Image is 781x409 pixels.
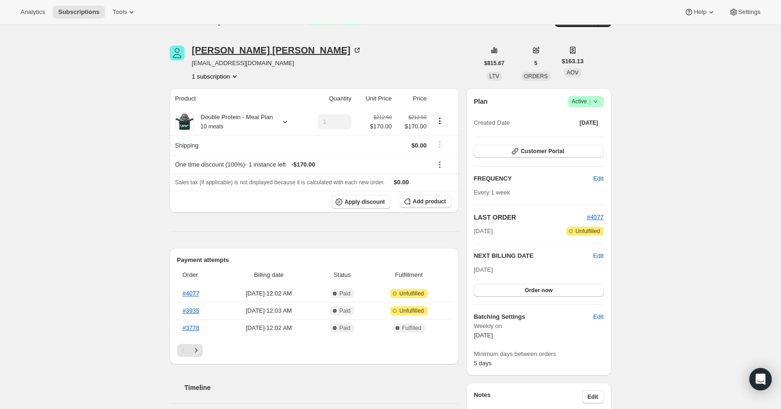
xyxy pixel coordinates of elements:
[567,69,578,76] span: AOV
[318,270,366,280] span: Status
[339,324,351,332] span: Paid
[413,198,446,205] span: Add product
[339,290,351,297] span: Paid
[15,6,51,19] button: Analytics
[474,390,582,403] h3: Notes
[474,97,488,106] h2: Plan
[192,72,239,81] button: Product actions
[474,266,493,273] span: [DATE]
[170,135,304,155] th: Shipping
[185,383,459,392] h2: Timeline
[304,88,354,109] th: Quantity
[529,57,543,70] button: 5
[175,179,385,186] span: Sales tax (if applicable) is not displayed because it is calculated with each new order.
[524,73,548,80] span: ORDERS
[432,139,447,149] button: Shipping actions
[432,116,447,126] button: Product actions
[190,344,203,357] button: Next
[194,113,273,131] div: Double Protein - Meal Plan
[400,195,451,208] button: Add product
[474,145,603,158] button: Customer Portal
[225,306,313,315] span: [DATE] · 12:03 AM
[484,60,504,67] span: $815.67
[177,255,452,265] h2: Payment attempts
[593,174,603,183] span: Edit
[582,390,604,403] button: Edit
[291,160,315,169] span: - $170.00
[113,8,127,16] span: Tools
[183,290,199,297] a: #4077
[331,195,390,209] button: Apply discount
[479,57,510,70] button: $815.67
[399,307,424,315] span: Unfulfilled
[344,198,385,206] span: Apply discount
[474,174,593,183] h2: FREQUENCY
[177,265,222,285] th: Order
[225,270,313,280] span: Billing date
[399,290,424,297] span: Unfulfilled
[723,6,766,19] button: Settings
[534,60,537,67] span: 5
[738,8,761,16] span: Settings
[175,113,194,131] img: product img
[576,228,600,235] span: Unfulfilled
[593,312,603,322] span: Edit
[587,214,603,221] a: #4077
[402,324,421,332] span: Fulfilled
[107,6,142,19] button: Tools
[474,312,593,322] h6: Batching Settings
[411,142,427,149] span: $0.00
[589,98,590,105] span: |
[474,227,493,236] span: [DATE]
[394,179,409,186] span: $0.00
[374,114,392,120] small: $212.50
[474,118,510,127] span: Created Date
[409,114,427,120] small: $212.50
[525,287,553,294] span: Order now
[574,116,604,129] button: [DATE]
[201,123,224,130] small: 10 meals
[177,344,452,357] nav: Pagination
[372,270,446,280] span: Fulfillment
[354,88,395,109] th: Unit Price
[588,309,609,324] button: Edit
[370,122,392,131] span: $170.00
[474,332,493,339] span: [DATE]
[183,307,199,314] a: #3935
[474,360,491,367] span: 5 days
[58,8,99,16] span: Subscriptions
[474,189,510,196] span: Every 1 week
[395,88,430,109] th: Price
[225,323,313,333] span: [DATE] · 12:02 AM
[192,46,362,55] div: [PERSON_NAME] [PERSON_NAME]
[474,213,587,222] h2: LAST ORDER
[474,284,603,297] button: Order now
[170,88,304,109] th: Product
[588,171,609,186] button: Edit
[397,122,427,131] span: $170.00
[749,368,772,390] div: Open Intercom Messenger
[521,148,564,155] span: Customer Portal
[225,289,313,298] span: [DATE] · 12:02 AM
[20,8,45,16] span: Analytics
[580,119,598,127] span: [DATE]
[53,6,105,19] button: Subscriptions
[593,251,603,261] button: Edit
[192,59,362,68] span: [EMAIL_ADDRESS][DOMAIN_NAME]
[183,324,199,331] a: #3778
[572,97,600,106] span: Active
[490,73,499,80] span: LTV
[562,57,583,66] span: $163.13
[175,160,427,169] div: One time discount (100%) - 1 instance left
[588,393,598,401] span: Edit
[170,46,185,60] span: Christopher Fernandez
[339,307,351,315] span: Paid
[694,8,706,16] span: Help
[474,322,603,331] span: Weekly on
[474,349,603,359] span: Minimum days between orders
[587,213,603,222] button: #4077
[474,251,593,261] h2: NEXT BILLING DATE
[679,6,721,19] button: Help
